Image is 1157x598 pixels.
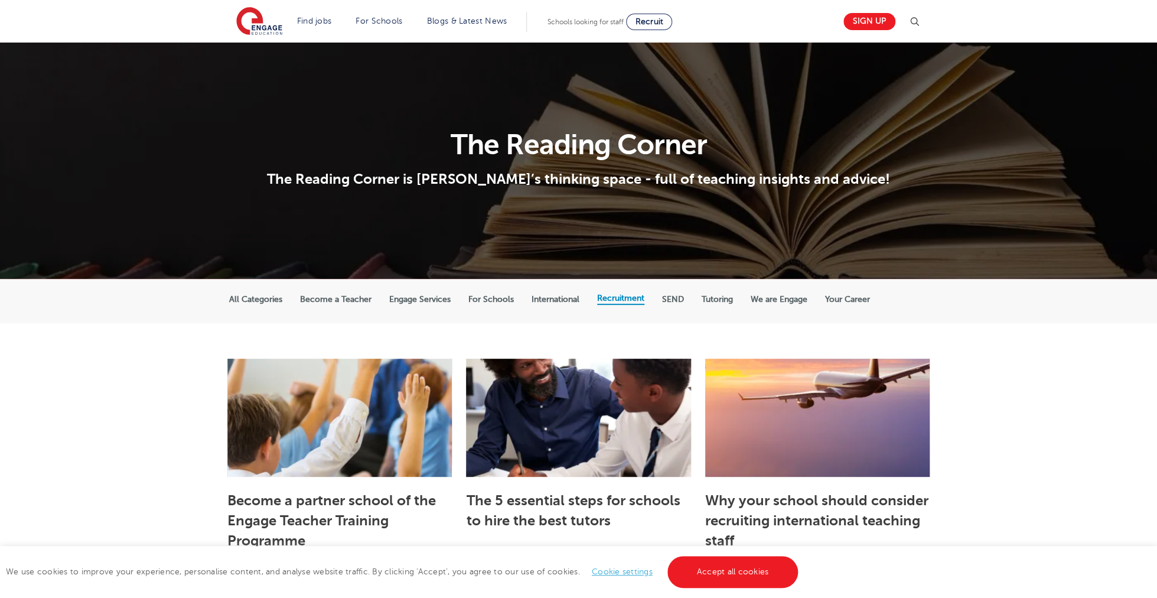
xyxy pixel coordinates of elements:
[229,170,928,188] p: The Reading Corner is [PERSON_NAME]’s thinking space - full of teaching insights and advice!
[468,294,514,305] label: For Schools
[751,294,807,305] label: We are Engage
[466,492,680,529] a: The 5 essential steps for schools to hire the best tutors
[356,17,402,25] a: For Schools
[667,556,799,588] a: Accept all cookies
[297,17,332,25] a: Find jobs
[229,131,928,159] h1: The Reading Corner
[662,294,684,305] label: SEND
[227,492,436,549] a: Become a partner school of the Engage Teacher Training Programme
[635,17,663,26] span: Recruit
[547,18,624,26] span: Schools looking for staff
[532,294,579,305] label: International
[702,294,733,305] label: Tutoring
[843,13,895,30] a: Sign up
[229,294,282,305] label: All Categories
[597,293,644,304] label: Recruitment
[705,492,928,549] a: Why your school should consider recruiting international teaching staff
[427,17,507,25] a: Blogs & Latest News
[6,567,801,576] span: We use cookies to improve your experience, personalise content, and analyse website traffic. By c...
[300,294,371,305] label: Become a Teacher
[389,294,451,305] label: Engage Services
[592,567,653,576] a: Cookie settings
[236,7,282,37] img: Engage Education
[626,14,672,30] a: Recruit
[825,294,870,305] label: Your Career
